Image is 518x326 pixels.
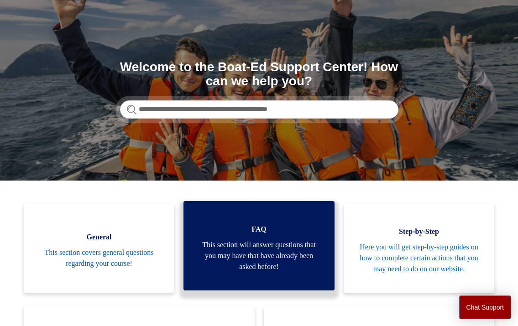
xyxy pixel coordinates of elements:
span: Step-by-Step [357,226,481,237]
a: FAQ This section will answer questions that you may have that have already been asked before! [183,201,335,290]
span: This section will answer questions that you may have that have already been asked before! [197,239,321,272]
button: Chat Support [459,295,512,319]
input: Search [120,100,398,119]
a: General This section covers general questions regarding your course! [24,203,175,293]
span: This section covers general questions regarding your course! [37,247,161,269]
span: FAQ [197,224,321,235]
span: Here you will get step-by-step guides on how to complete certain actions that you may need to do ... [357,242,481,274]
span: General [37,232,161,243]
a: Step-by-Step Here you will get step-by-step guides on how to complete certain actions that you ma... [344,203,495,293]
h1: Welcome to the Boat-Ed Support Center! How can we help you? [120,60,398,88]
